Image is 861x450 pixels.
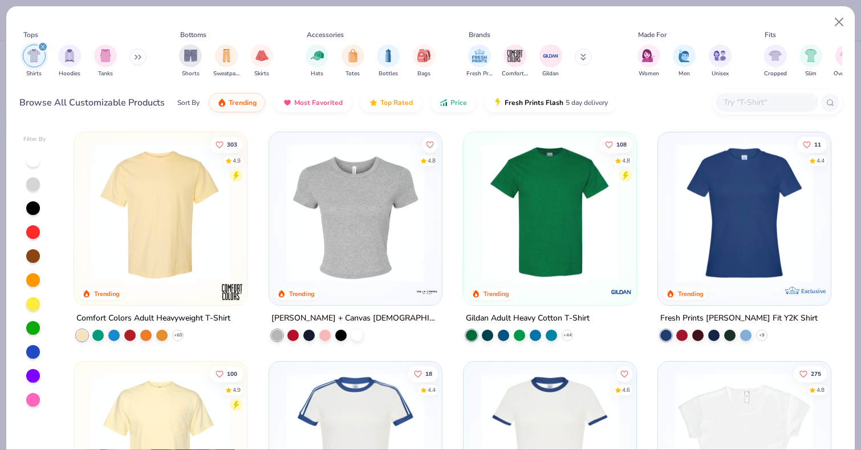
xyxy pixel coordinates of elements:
span: 303 [227,141,237,147]
div: 4.4 [427,386,435,395]
div: 4.6 [622,386,630,395]
div: filter for Shirts [23,44,46,78]
button: Like [210,136,243,152]
button: filter button [306,44,328,78]
div: filter for Shorts [179,44,202,78]
img: Sweatpants Image [220,49,233,62]
button: Like [421,136,437,152]
button: filter button [466,44,493,78]
span: + 9 [759,332,765,339]
button: Like [408,366,437,382]
img: c7959168-479a-4259-8c5e-120e54807d6b [625,144,775,282]
button: filter button [413,44,436,78]
span: Gildan [542,70,559,78]
img: Comfort Colors Image [506,47,523,64]
span: Men [679,70,690,78]
img: most_fav.gif [283,98,292,107]
img: 029b8af0-80e6-406f-9fdc-fdf898547912 [86,144,235,282]
button: filter button [834,44,859,78]
div: filter for Skirts [250,44,273,78]
span: + 44 [563,332,571,339]
span: Top Rated [380,98,413,107]
span: Fresh Prints [466,70,493,78]
img: Cropped Image [769,49,782,62]
div: filter for Men [673,44,696,78]
button: Fresh Prints Flash5 day delivery [485,93,616,112]
div: 4.8 [622,156,630,165]
div: Bottoms [180,30,206,40]
div: filter for Sweatpants [213,44,239,78]
span: Totes [346,70,360,78]
img: Totes Image [347,49,359,62]
div: filter for Comfort Colors [502,44,528,78]
span: 11 [814,141,821,147]
button: filter button [799,44,822,78]
button: filter button [94,44,117,78]
div: filter for Slim [799,44,822,78]
div: filter for Cropped [764,44,787,78]
button: filter button [179,44,202,78]
img: Hats Image [311,49,324,62]
div: Filter By [23,135,46,144]
span: Comfort Colors [502,70,528,78]
img: Men Image [678,49,691,62]
span: Skirts [254,70,269,78]
img: Skirts Image [255,49,269,62]
img: Gildan Image [542,47,559,64]
button: Trending [209,93,265,112]
img: trending.gif [217,98,226,107]
span: Most Favorited [294,98,343,107]
span: 5 day delivery [566,96,608,110]
div: Comfort Colors Adult Heavyweight T-Shirt [76,311,230,326]
img: Gildan logo [610,281,633,303]
div: filter for Tanks [94,44,117,78]
div: [PERSON_NAME] + Canvas [DEMOGRAPHIC_DATA]' Micro Ribbed Baby Tee [271,311,440,326]
img: Hoodies Image [63,49,76,62]
img: TopRated.gif [369,98,378,107]
button: filter button [637,44,660,78]
button: Most Favorited [274,93,351,112]
div: Brands [469,30,490,40]
img: Tanks Image [99,49,112,62]
div: filter for Oversized [834,44,859,78]
div: Fits [765,30,776,40]
button: Like [210,366,243,382]
span: Cropped [764,70,787,78]
div: filter for Bags [413,44,436,78]
button: filter button [539,44,562,78]
div: 4.9 [233,156,241,165]
span: Hats [311,70,323,78]
button: Close [828,11,850,33]
span: Bottles [379,70,398,78]
div: filter for Hoodies [58,44,81,78]
div: filter for Totes [342,44,364,78]
button: filter button [213,44,239,78]
div: Fresh Prints [PERSON_NAME] Fit Y2K Shirt [660,311,818,326]
span: Women [639,70,659,78]
div: 4.4 [817,156,825,165]
button: filter button [58,44,81,78]
span: + 60 [174,332,182,339]
span: Shorts [182,70,200,78]
img: 28425ec1-0436-412d-a053-7d6557a5cd09 [431,144,580,282]
span: Tanks [98,70,113,78]
button: Like [794,366,827,382]
button: filter button [23,44,46,78]
span: Price [450,98,467,107]
span: Hoodies [59,70,80,78]
div: filter for Unisex [709,44,732,78]
button: filter button [673,44,696,78]
div: filter for Fresh Prints [466,44,493,78]
span: Unisex [712,70,729,78]
button: Like [797,136,827,152]
button: filter button [502,44,528,78]
div: Gildan Adult Heavy Cotton T-Shirt [466,311,590,326]
div: 4.9 [233,386,241,395]
img: Shorts Image [184,49,197,62]
span: Fresh Prints Flash [505,98,563,107]
img: Bottles Image [382,49,395,62]
img: Comfort Colors logo [221,281,244,303]
img: Bella + Canvas logo [416,281,438,303]
div: Accessories [307,30,344,40]
div: filter for Hats [306,44,328,78]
